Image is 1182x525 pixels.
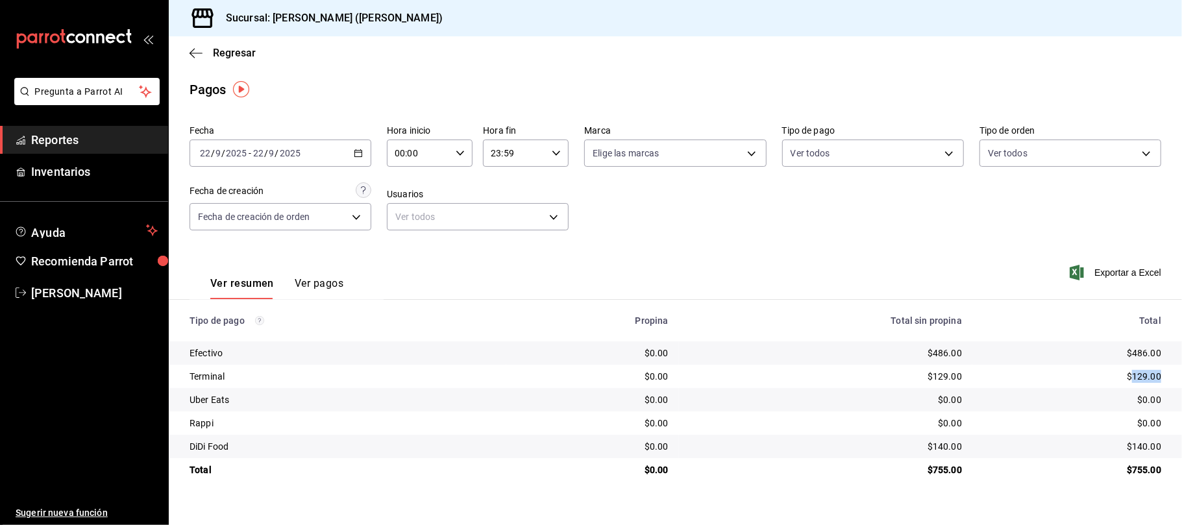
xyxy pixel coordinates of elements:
input: ---- [279,148,301,158]
div: Rappi [190,417,496,430]
div: $755.00 [689,463,962,476]
div: Total [983,315,1161,326]
div: Fecha de creación [190,184,264,198]
a: Pregunta a Parrot AI [9,94,160,108]
label: Hora inicio [387,127,473,136]
div: Uber Eats [190,393,496,406]
button: open_drawer_menu [143,34,153,44]
div: Total [190,463,496,476]
div: Propina [517,315,668,326]
span: Ver todos [988,147,1028,160]
div: $0.00 [983,417,1161,430]
input: ---- [225,148,247,158]
span: / [275,148,279,158]
div: DiDi Food [190,440,496,453]
div: Ver todos [387,203,569,230]
div: Efectivo [190,347,496,360]
div: $129.00 [689,370,962,383]
label: Marca [584,127,766,136]
div: $0.00 [517,347,668,360]
span: / [211,148,215,158]
input: -- [215,148,221,158]
span: Reportes [31,131,158,149]
div: $0.00 [689,417,962,430]
span: Recomienda Parrot [31,252,158,270]
div: $0.00 [517,370,668,383]
div: $486.00 [983,347,1161,360]
button: Ver resumen [210,277,274,299]
div: $0.00 [689,393,962,406]
span: Ver todos [791,147,830,160]
div: $0.00 [517,417,668,430]
div: $0.00 [517,463,668,476]
div: Pagos [190,80,227,99]
label: Usuarios [387,190,569,199]
div: $0.00 [517,440,668,453]
span: - [249,148,251,158]
span: Sugerir nueva función [16,506,158,520]
div: Terminal [190,370,496,383]
button: Ver pagos [295,277,343,299]
span: Pregunta a Parrot AI [35,85,140,99]
span: / [221,148,225,158]
label: Hora fin [483,127,569,136]
label: Tipo de orden [979,127,1161,136]
img: Tooltip marker [233,81,249,97]
input: -- [199,148,211,158]
div: $755.00 [983,463,1161,476]
span: / [264,148,268,158]
span: Inventarios [31,163,158,180]
div: Total sin propina [689,315,962,326]
div: $486.00 [689,347,962,360]
div: $0.00 [517,393,668,406]
span: Elige las marcas [593,147,659,160]
button: Exportar a Excel [1072,265,1161,280]
span: Ayuda [31,223,141,238]
div: $129.00 [983,370,1161,383]
label: Tipo de pago [782,127,964,136]
svg: Los pagos realizados con Pay y otras terminales son montos brutos. [255,316,264,325]
span: Regresar [213,47,256,59]
div: navigation tabs [210,277,343,299]
label: Fecha [190,127,371,136]
span: [PERSON_NAME] [31,284,158,302]
div: $140.00 [689,440,962,453]
div: $140.00 [983,440,1161,453]
input: -- [252,148,264,158]
button: Pregunta a Parrot AI [14,78,160,105]
input: -- [269,148,275,158]
div: Tipo de pago [190,315,496,326]
button: Regresar [190,47,256,59]
h3: Sucursal: [PERSON_NAME] ([PERSON_NAME]) [215,10,443,26]
div: $0.00 [983,393,1161,406]
span: Fecha de creación de orden [198,210,310,223]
